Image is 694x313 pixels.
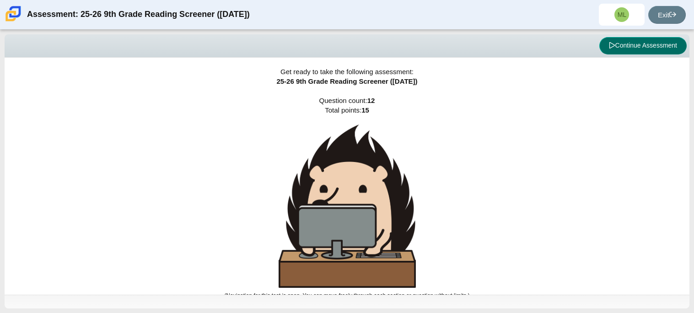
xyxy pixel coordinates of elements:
[361,106,369,114] b: 15
[280,68,414,76] span: Get ready to take the following assessment:
[276,77,417,85] span: 25-26 9th Grade Reading Screener ([DATE])
[27,4,250,26] div: Assessment: 25-26 9th Grade Reading Screener ([DATE])
[4,17,23,25] a: Carmen School of Science & Technology
[224,292,469,299] small: (Navigation for this test is open. You can move freely through each section or question without l...
[648,6,686,24] a: Exit
[618,11,626,18] span: ML
[224,97,469,299] span: Question count: Total points:
[279,124,416,288] img: hedgehog-behind-computer-large.png
[367,97,375,104] b: 12
[599,37,687,54] button: Continue Assessment
[4,4,23,23] img: Carmen School of Science & Technology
